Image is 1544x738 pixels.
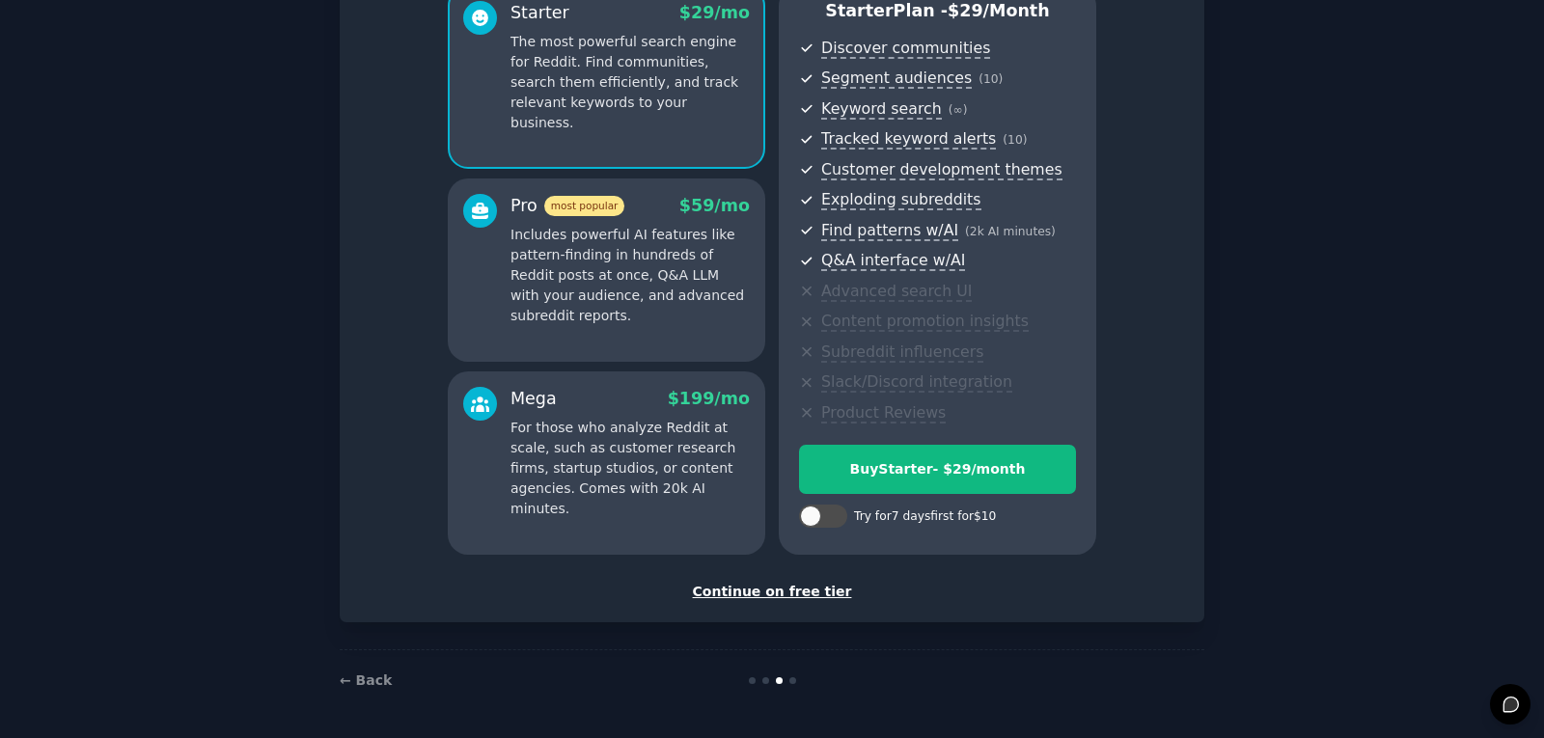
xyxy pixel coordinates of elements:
[821,342,983,363] span: Subreddit influencers
[1003,133,1027,147] span: ( 10 )
[821,221,958,241] span: Find patterns w/AI
[821,403,946,424] span: Product Reviews
[340,672,392,688] a: ← Back
[544,196,625,216] span: most popular
[510,1,569,25] div: Starter
[821,39,990,59] span: Discover communities
[510,32,750,133] p: The most powerful search engine for Reddit. Find communities, search them efficiently, and track ...
[799,445,1076,494] button: BuyStarter- $29/month
[979,72,1003,86] span: ( 10 )
[510,194,624,218] div: Pro
[679,196,750,215] span: $ 59 /mo
[668,389,750,408] span: $ 199 /mo
[821,372,1012,393] span: Slack/Discord integration
[854,508,996,526] div: Try for 7 days first for $10
[679,3,750,22] span: $ 29 /mo
[510,387,557,411] div: Mega
[821,251,965,271] span: Q&A interface w/AI
[965,225,1056,238] span: ( 2k AI minutes )
[800,459,1075,479] div: Buy Starter - $ 29 /month
[821,312,1029,332] span: Content promotion insights
[510,418,750,519] p: For those who analyze Reddit at scale, such as customer research firms, startup studios, or conte...
[948,1,1050,20] span: $ 29 /month
[821,68,972,89] span: Segment audiences
[949,103,968,117] span: ( ∞ )
[821,129,996,150] span: Tracked keyword alerts
[821,160,1062,180] span: Customer development themes
[821,99,942,120] span: Keyword search
[360,582,1184,602] div: Continue on free tier
[821,282,972,302] span: Advanced search UI
[510,225,750,326] p: Includes powerful AI features like pattern-finding in hundreds of Reddit posts at once, Q&A LLM w...
[821,190,980,210] span: Exploding subreddits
